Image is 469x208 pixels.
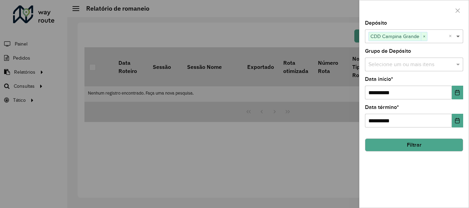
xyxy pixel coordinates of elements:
[365,47,411,55] label: Grupo de Depósito
[449,32,455,40] span: Clear all
[365,138,463,151] button: Filtrar
[365,75,393,83] label: Data início
[365,103,399,111] label: Data término
[452,86,463,99] button: Choose Date
[452,114,463,127] button: Choose Date
[365,19,387,27] label: Depósito
[421,33,427,41] span: ×
[369,32,421,40] span: CDD Campina Grande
